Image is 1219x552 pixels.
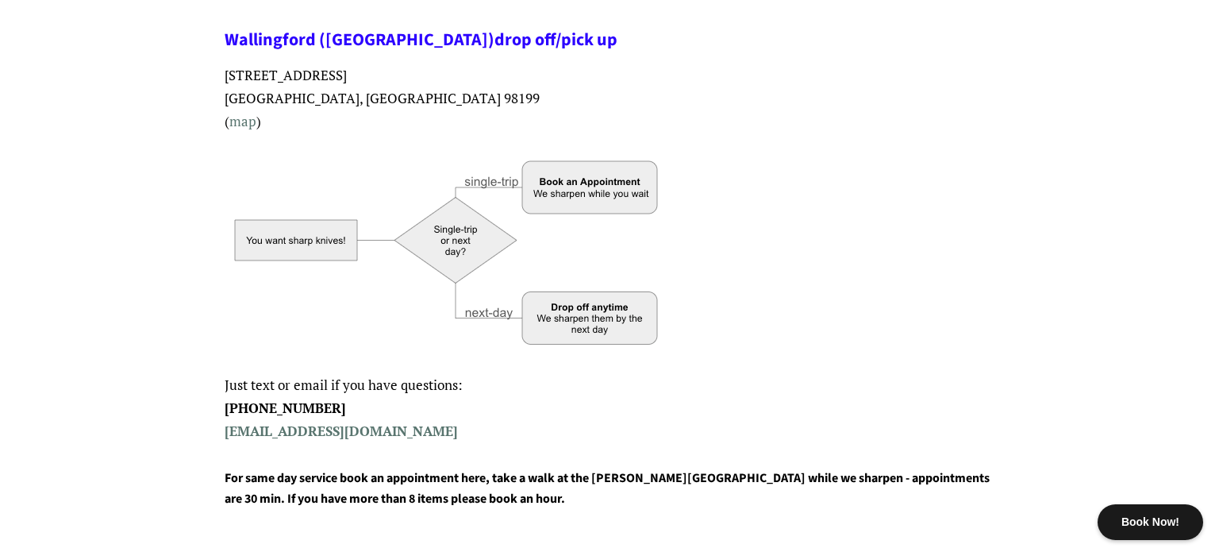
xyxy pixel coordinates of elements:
span: [STREET_ADDRESS] [GEOGRAPHIC_DATA], [GEOGRAPHIC_DATA] 98199 ( ) [225,66,540,130]
div: Book Now! [1098,504,1203,540]
a: map [229,112,256,130]
p: Just text or email if you have questions: [225,374,994,443]
a: Wallingford ([GEOGRAPHIC_DATA]) [225,27,494,52]
h4: For same day service book an appointment here, take a walk at the [PERSON_NAME][GEOGRAPHIC_DATA] ... [225,469,994,509]
a: drop off/pick up [494,27,617,52]
a: [EMAIL_ADDRESS][DOMAIN_NAME] [225,422,458,440]
strong: [PHONE_NUMBER] [225,399,462,440]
